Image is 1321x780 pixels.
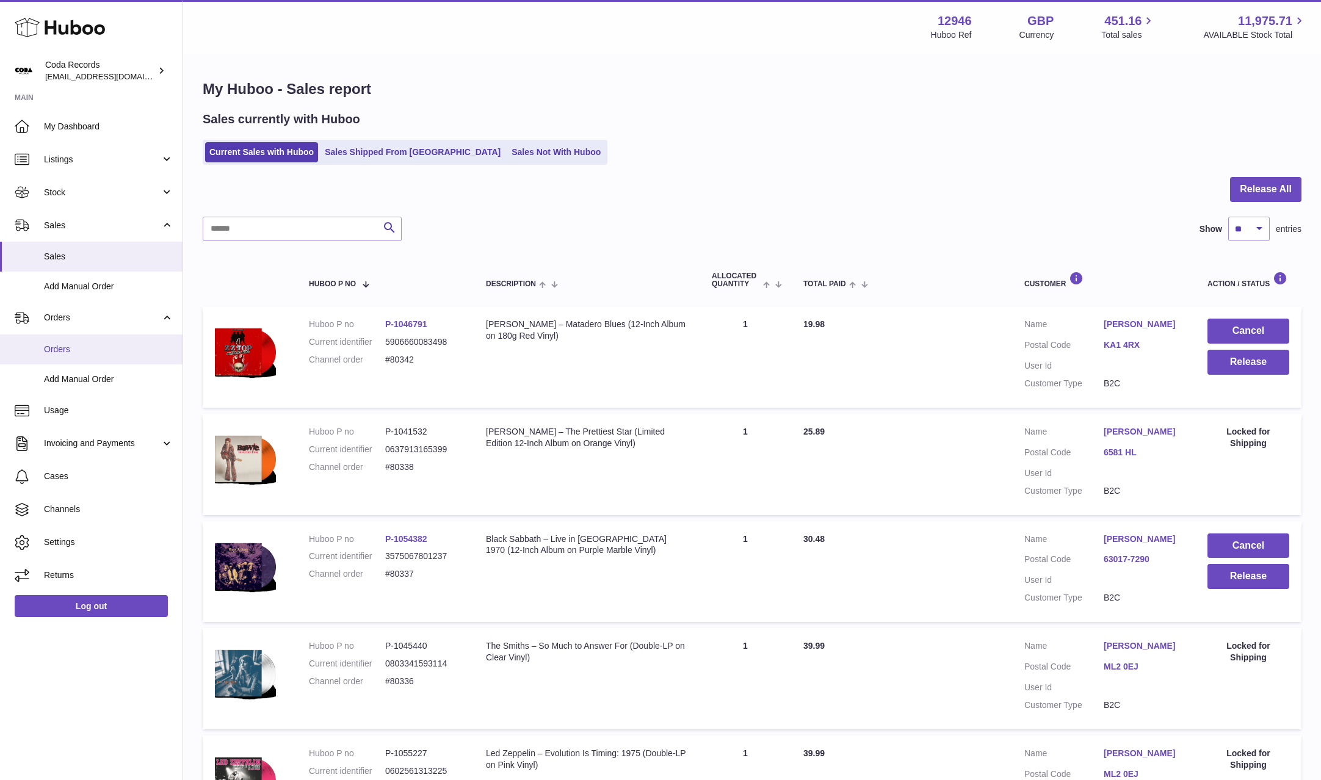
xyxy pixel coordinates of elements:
[1207,272,1289,288] div: Action / Status
[1207,350,1289,375] button: Release
[385,319,427,329] a: P-1046791
[1104,554,1183,565] a: 63017-7290
[1024,748,1104,762] dt: Name
[700,521,791,623] td: 1
[712,272,760,288] span: ALLOCATED Quantity
[803,748,825,758] span: 39.99
[1238,13,1292,29] span: 11,975.71
[309,676,385,687] dt: Channel order
[1104,699,1183,711] dd: B2C
[1276,223,1301,235] span: entries
[203,111,360,128] h2: Sales currently with Huboo
[1207,564,1289,589] button: Release
[309,444,385,455] dt: Current identifier
[385,426,461,438] dd: P-1041532
[215,640,276,706] img: 129461747831384.png
[507,142,605,162] a: Sales Not With Huboo
[309,765,385,777] dt: Current identifier
[44,536,173,548] span: Settings
[486,748,687,771] div: Led Zeppelin – Evolution Is Timing: 1975 (Double-LP on Pink Vinyl)
[1101,13,1156,41] a: 451.16 Total sales
[309,748,385,759] dt: Huboo P no
[931,29,972,41] div: Huboo Ref
[44,251,173,262] span: Sales
[385,461,461,473] dd: #80338
[1104,426,1183,438] a: [PERSON_NAME]
[1104,339,1183,351] a: KA1 4RX
[1104,748,1183,759] a: [PERSON_NAME]
[1104,768,1183,780] a: ML2 0EJ
[44,374,173,385] span: Add Manual Order
[385,551,461,562] dd: 3575067801237
[205,142,318,162] a: Current Sales with Huboo
[215,319,276,385] img: 1748947189.png
[700,628,791,729] td: 1
[486,280,536,288] span: Description
[1024,592,1104,604] dt: Customer Type
[45,71,179,81] span: [EMAIL_ADDRESS][DOMAIN_NAME]
[1024,426,1104,441] dt: Name
[1104,13,1142,29] span: 451.16
[1024,272,1183,288] div: Customer
[309,658,385,670] dt: Current identifier
[803,534,825,544] span: 30.48
[44,312,161,323] span: Orders
[803,280,846,288] span: Total paid
[1024,682,1104,693] dt: User Id
[486,533,687,557] div: Black Sabbath – Live in [GEOGRAPHIC_DATA] 1970 (12-Inch Album on Purple Marble Vinyl)
[938,13,972,29] strong: 12946
[1207,426,1289,449] div: Locked for Shipping
[309,461,385,473] dt: Channel order
[385,534,427,544] a: P-1054382
[385,658,461,670] dd: 0803341593114
[385,765,461,777] dd: 0602561313225
[385,336,461,348] dd: 5906660083498
[44,220,161,231] span: Sales
[1104,378,1183,389] dd: B2C
[1104,447,1183,458] a: 6581 HL
[309,640,385,652] dt: Huboo P no
[1101,29,1156,41] span: Total sales
[1207,748,1289,771] div: Locked for Shipping
[1027,13,1054,29] strong: GBP
[309,551,385,562] dt: Current identifier
[1019,29,1054,41] div: Currency
[320,142,505,162] a: Sales Shipped From [GEOGRAPHIC_DATA]
[309,319,385,330] dt: Huboo P no
[1207,640,1289,663] div: Locked for Shipping
[1104,592,1183,604] dd: B2C
[1200,223,1222,235] label: Show
[1024,554,1104,568] dt: Postal Code
[1203,13,1306,41] a: 11,975.71 AVAILABLE Stock Total
[1207,533,1289,558] button: Cancel
[486,319,687,342] div: [PERSON_NAME] – Matadero Blues (12-Inch Album on 180g Red Vinyl)
[1024,485,1104,497] dt: Customer Type
[385,676,461,687] dd: #80336
[44,281,173,292] span: Add Manual Order
[203,79,1301,99] h1: My Huboo - Sales report
[385,640,461,652] dd: P-1045440
[44,471,173,482] span: Cases
[1104,661,1183,673] a: ML2 0EJ
[309,336,385,348] dt: Current identifier
[309,426,385,438] dt: Huboo P no
[1104,319,1183,330] a: [PERSON_NAME]
[1024,447,1104,461] dt: Postal Code
[44,504,173,515] span: Channels
[1024,468,1104,479] dt: User Id
[803,427,825,436] span: 25.89
[486,426,687,449] div: [PERSON_NAME] – The Prettiest Star (Limited Edition 12-Inch Album on Orange Vinyl)
[700,414,791,515] td: 1
[44,344,173,355] span: Orders
[309,568,385,580] dt: Channel order
[45,59,155,82] div: Coda Records
[700,306,791,408] td: 1
[385,568,461,580] dd: #80337
[1024,661,1104,676] dt: Postal Code
[1104,533,1183,545] a: [PERSON_NAME]
[1024,699,1104,711] dt: Customer Type
[309,354,385,366] dt: Channel order
[1024,378,1104,389] dt: Customer Type
[44,121,173,132] span: My Dashboard
[1230,177,1301,202] button: Release All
